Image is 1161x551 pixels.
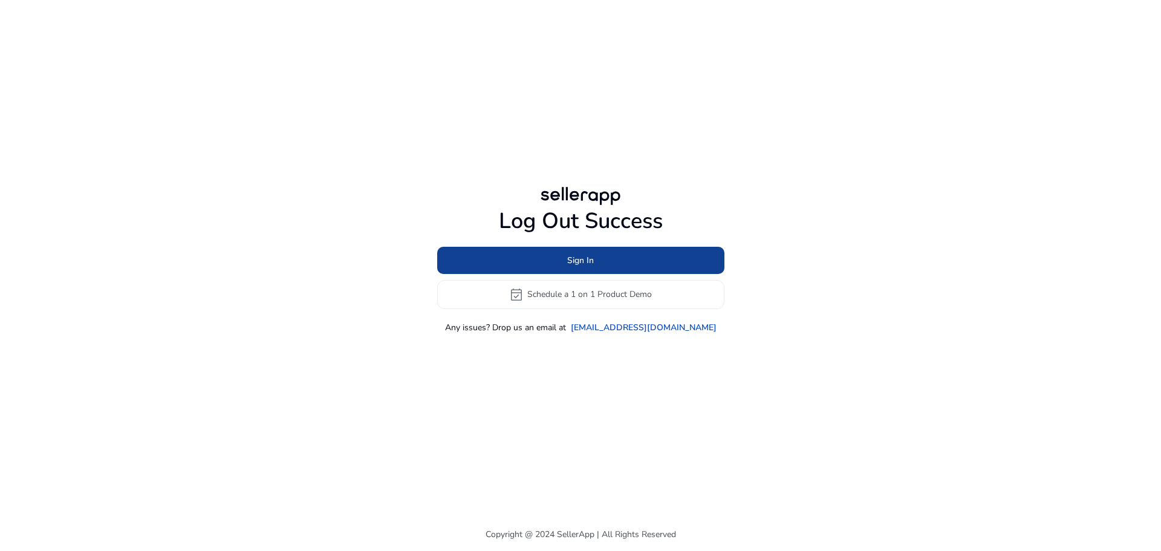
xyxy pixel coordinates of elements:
p: Any issues? Drop us an email at [445,321,566,334]
button: Sign In [437,247,724,274]
span: Sign In [567,254,594,267]
h1: Log Out Success [437,208,724,234]
span: event_available [509,287,524,302]
a: [EMAIL_ADDRESS][DOMAIN_NAME] [571,321,717,334]
button: event_availableSchedule a 1 on 1 Product Demo [437,280,724,309]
